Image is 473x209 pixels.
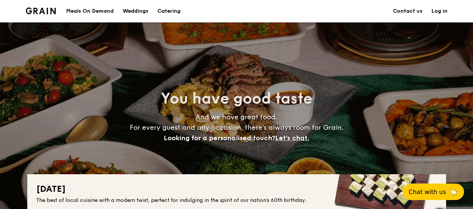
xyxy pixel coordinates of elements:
a: Logotype [26,7,56,14]
button: Chat with us🦙 [403,184,464,200]
img: Grain [26,7,56,14]
span: 🦙 [449,188,458,196]
div: The best of local cuisine with a modern twist, perfect for indulging in the spirit of our nation’... [36,197,437,204]
h2: [DATE] [36,183,437,195]
span: Let's chat. [275,134,309,142]
span: Chat with us [409,188,446,196]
